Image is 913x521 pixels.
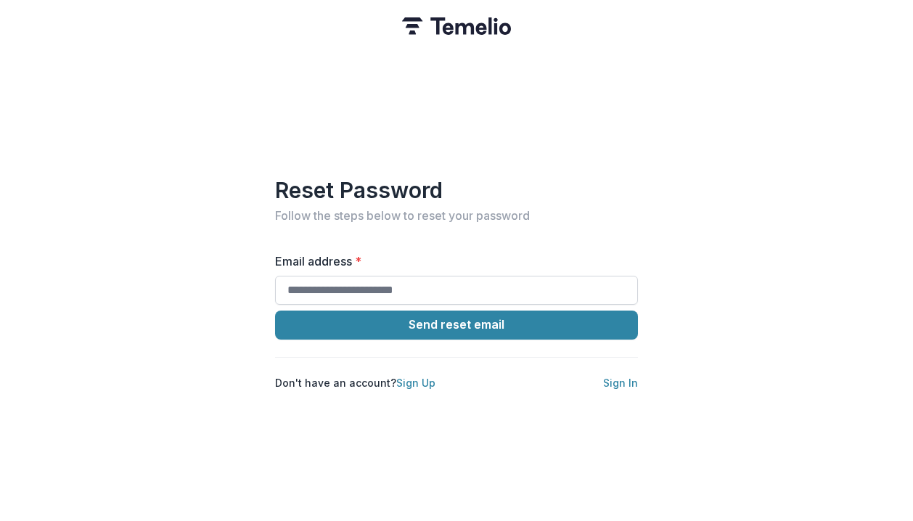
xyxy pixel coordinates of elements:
label: Email address [275,253,629,270]
img: Temelio [402,17,511,35]
h2: Follow the steps below to reset your password [275,209,638,223]
button: Send reset email [275,311,638,340]
h1: Reset Password [275,177,638,203]
a: Sign In [603,377,638,389]
a: Sign Up [396,377,435,389]
p: Don't have an account? [275,375,435,390]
